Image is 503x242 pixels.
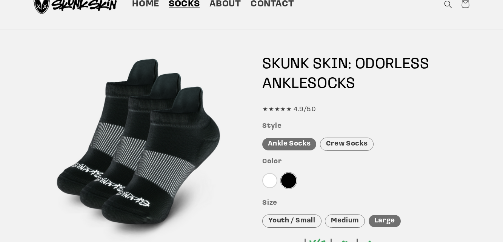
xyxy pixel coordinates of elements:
[262,158,469,166] h3: Color
[262,214,321,228] div: Youth / Small
[262,122,469,131] h3: Style
[320,138,374,151] div: Crew Socks
[262,199,469,208] h3: Size
[369,215,401,227] div: Large
[262,77,308,92] span: ANKLE
[262,55,469,94] h1: SKUNK SKIN: ODORLESS SOCKS
[262,104,469,115] div: ★★★★★ 4.9/5.0
[325,214,365,228] div: Medium
[262,138,316,150] div: Ankle Socks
